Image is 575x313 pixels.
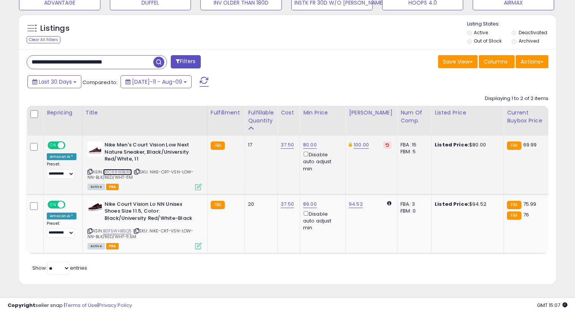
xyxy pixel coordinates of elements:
span: FBA [106,243,119,249]
small: FBA [211,201,225,209]
span: All listings currently available for purchase on Amazon [87,184,105,190]
a: Terms of Use [65,302,97,309]
span: 69.99 [523,141,537,148]
div: Fulfillable Quantity [248,109,274,125]
div: seller snap | | [8,302,132,309]
a: 89.00 [303,200,317,208]
div: Clear All Filters [27,36,60,43]
small: FBA [507,141,521,150]
span: ON [48,142,58,149]
button: Actions [516,55,548,68]
div: Disable auto adjust min [303,210,340,232]
div: $94.52 [435,201,498,208]
label: Archived [519,38,539,44]
div: Cost [281,109,297,117]
span: Last 30 Days [39,78,72,86]
div: Current Buybox Price [507,109,546,125]
span: All listings currently available for purchase on Amazon [87,243,105,249]
img: 31P2teUHvyL._SL40_.jpg [87,201,103,213]
span: [DATE]-11 - Aug-09 [132,78,182,86]
img: 31GrkxSUyPL._SL40_.jpg [87,141,103,157]
b: Nike Men's Court Vision Low Next Nature Sneaker, Black/University Red/White, 11 [105,141,197,165]
b: Listed Price: [435,200,469,208]
a: 100.00 [354,141,369,149]
span: ON [48,201,58,208]
small: FBA [507,211,521,220]
a: 37.50 [281,200,294,208]
a: B0C69WBLRG [103,169,132,175]
div: ASIN: [87,201,202,249]
span: Show: entries [32,264,87,272]
button: Filters [171,55,200,68]
div: Repricing [47,109,79,117]
span: Columns [484,58,508,65]
button: [DATE]-11 - Aug-09 [121,75,192,88]
p: Listing States: [467,21,556,28]
div: FBA: 3 [400,201,426,208]
div: Amazon AI * [47,153,76,160]
a: Privacy Policy [98,302,132,309]
div: ASIN: [87,141,202,189]
span: 2025-09-11 15:07 GMT [537,302,567,309]
div: 17 [248,141,272,148]
div: Fulfillment [211,109,241,117]
a: 94.52 [349,200,363,208]
div: Amazon AI * [47,213,76,219]
div: [PERSON_NAME] [349,109,394,117]
div: FBA: 15 [400,141,426,148]
label: Deactivated [519,29,547,36]
button: Last 30 Days [27,75,81,88]
div: 20 [248,201,272,208]
a: B0F5WHB5Q5 [103,228,132,234]
div: Displaying 1 to 2 of 2 items [485,95,548,102]
span: | SKU: NIKE-CRT-VSN-LOW-NN-BLK/RED/WHT-11M [87,169,194,180]
small: FBA [507,201,521,209]
span: FBA [106,184,119,190]
span: Compared to: [83,79,118,86]
div: FBM: 5 [400,148,426,155]
div: Preset: [47,162,76,179]
div: Preset: [47,221,76,238]
span: OFF [64,201,76,208]
span: 76 [523,211,529,218]
div: $80.00 [435,141,498,148]
a: 37.50 [281,141,294,149]
div: Title [86,109,204,117]
label: Out of Stock [474,38,502,44]
a: 80.00 [303,141,317,149]
small: FBA [211,141,225,150]
b: Nike Court Vision Lo NN Unisex Shoes Size 11.5, Color: Black/University Red/White-Black [105,201,197,224]
button: Columns [479,55,515,68]
div: Disable auto adjust min [303,150,340,172]
span: 75.99 [523,200,537,208]
div: Listed Price [435,109,500,117]
span: OFF [64,142,76,149]
div: FBM: 0 [400,208,426,214]
h5: Listings [40,23,70,34]
div: Min Price [303,109,342,117]
strong: Copyright [8,302,35,309]
div: Num of Comp. [400,109,428,125]
b: Listed Price: [435,141,469,148]
label: Active [474,29,488,36]
span: | SKU: NIKE-CRT-VSN-LOW-NN-BLK/RED/WHT-11.5M [87,228,194,239]
button: Save View [438,55,478,68]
